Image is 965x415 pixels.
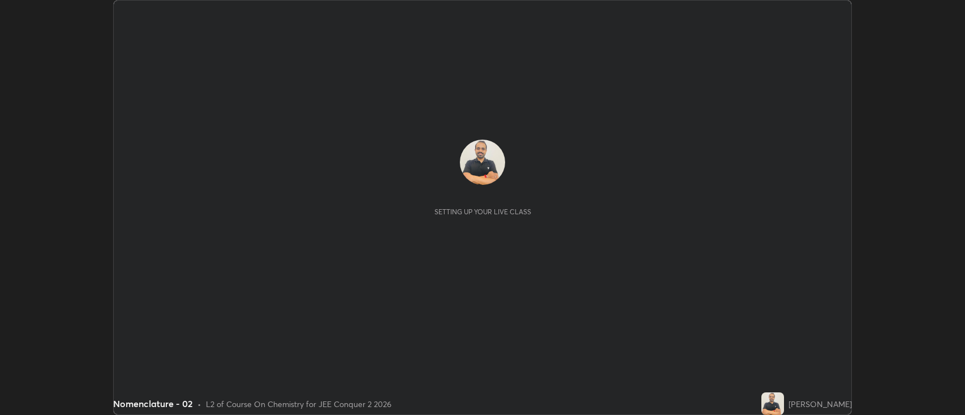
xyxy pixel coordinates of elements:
div: • [197,398,201,410]
img: 9736e7a92cd840a59b1b4dd6496f0469.jpg [460,140,505,185]
div: Nomenclature - 02 [113,397,193,410]
div: [PERSON_NAME] [789,398,852,410]
div: Setting up your live class [434,207,531,216]
div: L2 of Course On Chemistry for JEE Conquer 2 2026 [206,398,391,410]
img: 9736e7a92cd840a59b1b4dd6496f0469.jpg [761,392,784,415]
